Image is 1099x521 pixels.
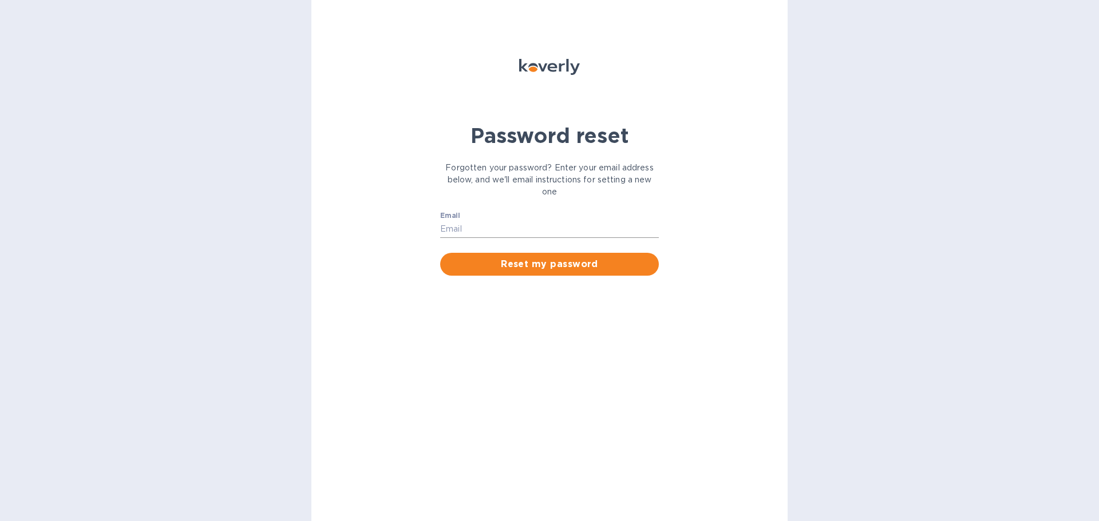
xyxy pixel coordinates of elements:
input: Email [440,221,659,238]
button: Reset my password [440,253,659,276]
b: Password reset [471,123,629,148]
label: Email [440,213,460,220]
span: Reset my password [449,257,650,271]
img: Koverly [519,59,580,75]
p: Forgotten your password? Enter your email address below, and we'll email instructions for setting... [440,162,659,198]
